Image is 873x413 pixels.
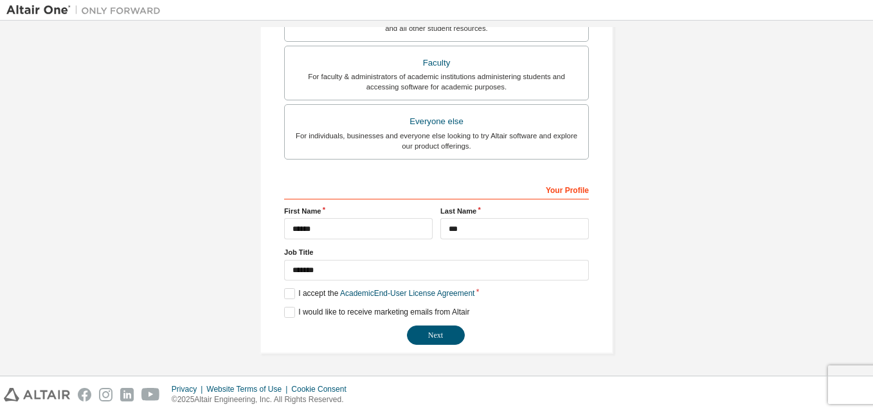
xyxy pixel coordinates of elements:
div: Privacy [172,384,206,394]
label: First Name [284,206,433,216]
img: Altair One [6,4,167,17]
div: Faculty [292,54,580,72]
label: I would like to receive marketing emails from Altair [284,307,469,318]
img: instagram.svg [99,388,113,401]
label: Last Name [440,206,589,216]
div: For individuals, businesses and everyone else looking to try Altair software and explore our prod... [292,131,580,151]
button: Next [407,326,465,345]
div: Your Profile [284,179,589,199]
label: Job Title [284,247,589,257]
p: © 2025 Altair Engineering, Inc. All Rights Reserved. [172,394,354,405]
a: Academic End-User License Agreement [340,289,474,298]
div: For faculty & administrators of academic institutions administering students and accessing softwa... [292,71,580,92]
img: linkedin.svg [120,388,134,401]
img: facebook.svg [78,388,91,401]
label: I accept the [284,288,474,299]
div: Everyone else [292,113,580,131]
img: altair_logo.svg [4,388,70,401]
div: Cookie Consent [291,384,354,394]
img: youtube.svg [141,388,160,401]
div: Website Terms of Use [206,384,291,394]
